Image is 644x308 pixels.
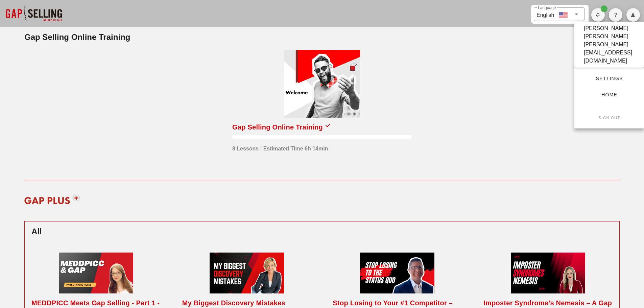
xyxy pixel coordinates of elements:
span: Home [585,92,633,97]
label: Language [538,5,556,10]
h2: Gap Selling Online Training [24,31,620,43]
div: Gap Selling Online Training [232,122,323,133]
div: LanguageEnglish [534,7,585,21]
img: gap-plus-logo-red.svg [20,189,85,209]
span: Badge [601,5,607,12]
a: Home [580,89,639,101]
small: Sign Out [598,116,620,120]
div: 8 Lessons | Estimated Time 6h 14min [232,141,328,153]
a: Settings [580,72,639,85]
h2: All [31,226,613,238]
span: Settings [585,76,633,81]
div: English [536,9,554,19]
div: [PERSON_NAME] [584,24,628,32]
div: [PERSON_NAME] [584,32,628,41]
div: [PERSON_NAME][EMAIL_ADDRESS][DOMAIN_NAME] [584,41,635,65]
button: Sign Out [580,112,639,124]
